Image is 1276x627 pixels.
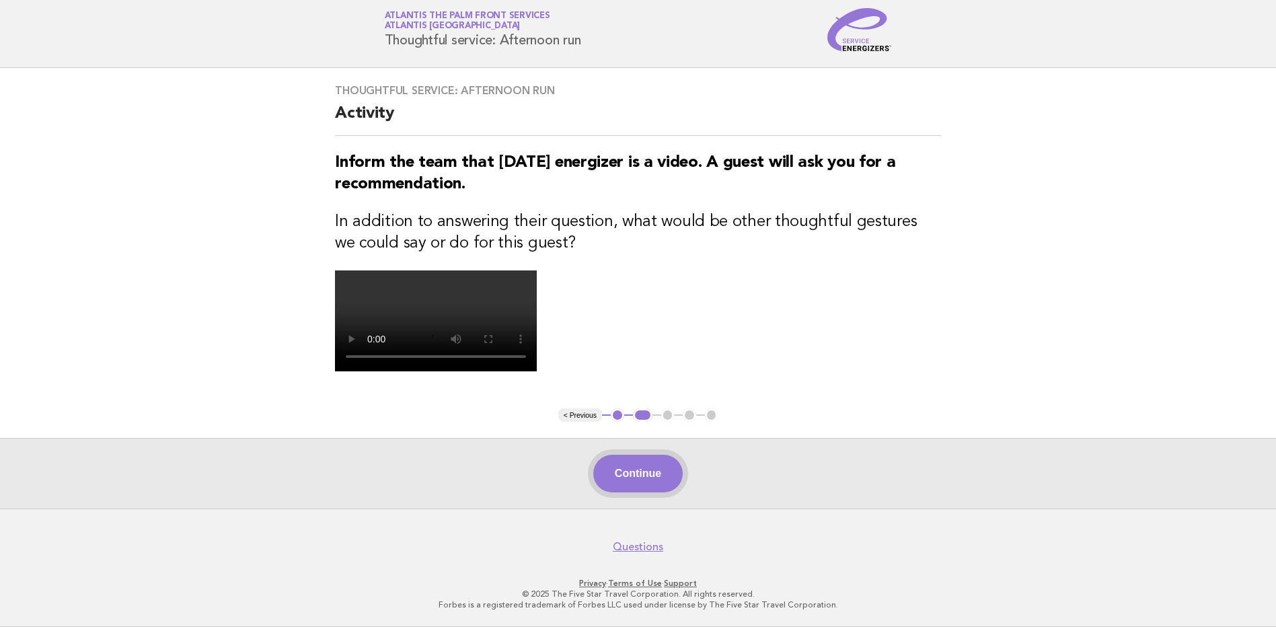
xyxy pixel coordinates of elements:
h2: Activity [335,103,941,136]
a: Terms of Use [608,579,662,588]
button: < Previous [558,408,602,422]
img: Service Energizers [827,8,892,51]
a: Privacy [579,579,606,588]
span: Atlantis [GEOGRAPHIC_DATA] [385,22,521,31]
p: Forbes is a registered trademark of Forbes LLC used under license by The Five Star Travel Corpora... [227,599,1050,610]
p: © 2025 The Five Star Travel Corporation. All rights reserved. [227,589,1050,599]
h3: Thoughtful service: Afternoon run [335,84,941,98]
h3: In addition to answering their question, what would be other thoughtful gestures we could say or ... [335,211,941,254]
p: · · [227,578,1050,589]
button: Continue [593,455,683,492]
button: 1 [611,408,624,422]
a: Atlantis The Palm Front ServicesAtlantis [GEOGRAPHIC_DATA] [385,11,550,30]
button: 2 [633,408,652,422]
a: Questions [613,540,663,554]
h1: Thoughtful service: Afternoon run [385,12,581,47]
a: Support [664,579,697,588]
strong: Inform the team that [DATE] energizer is a video. A guest will ask you for a recommendation. [335,155,895,192]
